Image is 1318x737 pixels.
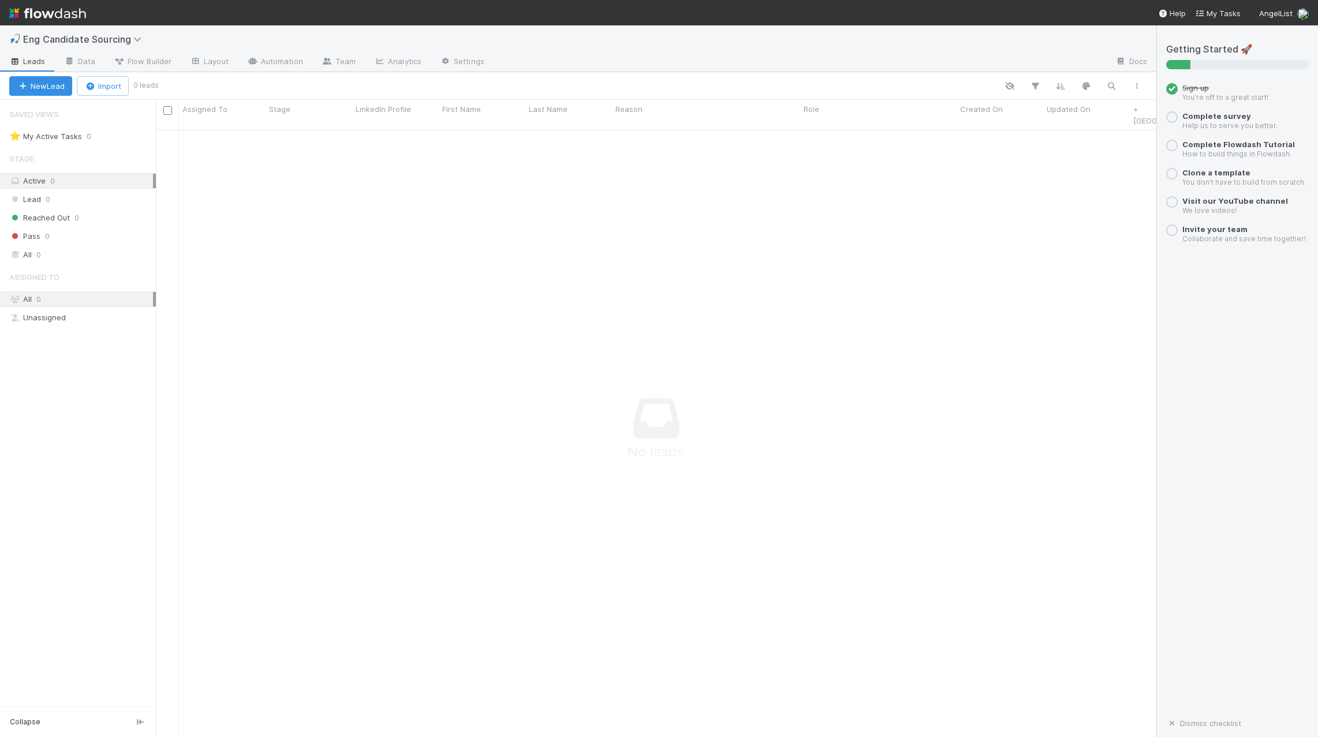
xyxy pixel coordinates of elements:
[1182,140,1295,149] a: Complete Flowdash Tutorial
[1297,8,1309,20] img: avatar_6a333015-2313-4ddf-8808-c144142c2320.png
[804,103,819,115] span: Role
[163,106,172,115] input: Toggle All Rows Selected
[9,34,21,44] span: 🎣
[1182,93,1268,102] small: You’re off to a great start!
[1106,53,1156,72] a: Docs
[10,717,40,727] span: Collapse
[1182,149,1291,158] small: How to build things in Flowdash.
[1047,103,1091,115] span: Updated On
[238,53,312,72] a: Automation
[960,103,1003,115] span: Created On
[615,103,643,115] span: Reason
[77,76,129,96] button: Import
[9,103,59,126] span: Saved Views
[312,53,365,72] a: Team
[36,248,41,262] span: 0
[1195,8,1241,19] a: My Tasks
[1158,8,1186,19] div: Help
[9,248,153,262] div: All
[365,53,431,72] a: Analytics
[9,192,41,207] span: Lead
[36,294,41,304] span: 0
[1182,225,1248,234] a: Invite your team
[87,129,103,144] span: 0
[46,192,50,207] span: 0
[442,103,481,115] span: First Name
[1182,206,1237,215] small: We love videos!
[133,80,159,91] small: 0 leads
[1166,44,1309,55] h5: Getting Started 🚀
[182,103,227,115] span: Assigned To
[9,147,34,170] span: Stage
[114,55,171,67] span: Flow Builder
[9,265,59,289] span: Assigned To
[1182,121,1278,130] small: Help us to serve you better.
[9,310,153,325] div: Unassigned
[529,103,567,115] span: Last Name
[1182,178,1306,186] small: You don’t have to build from scratch.
[1182,196,1288,205] a: Visit our YouTube channel
[356,103,411,115] span: LinkedIn Profile
[9,292,153,306] div: All
[1182,111,1251,121] a: Complete survey
[9,229,40,244] span: Pass
[1259,9,1293,18] span: AngelList
[1195,9,1241,18] span: My Tasks
[1133,104,1209,125] a: + [GEOGRAPHIC_DATA]
[9,129,82,144] div: My Active Tasks
[50,176,55,185] span: 0
[1182,234,1306,243] small: Collaborate and save time together!
[104,53,181,72] a: Flow Builder
[269,103,290,115] span: Stage
[9,211,70,225] span: Reached Out
[74,211,79,225] span: 0
[9,131,21,141] span: ⭐
[45,229,50,244] span: 0
[181,53,238,72] a: Layout
[9,3,86,23] img: logo-inverted-e16ddd16eac7371096b0.svg
[9,55,46,67] span: Leads
[55,53,104,72] a: Data
[9,174,153,188] div: Active
[1182,83,1209,92] span: Sign up
[23,33,147,45] span: Eng Candidate Sourcing
[1182,168,1250,177] a: Clone a template
[1166,719,1241,728] a: Dismiss checklist
[9,76,72,96] button: NewLead
[431,53,494,72] a: Settings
